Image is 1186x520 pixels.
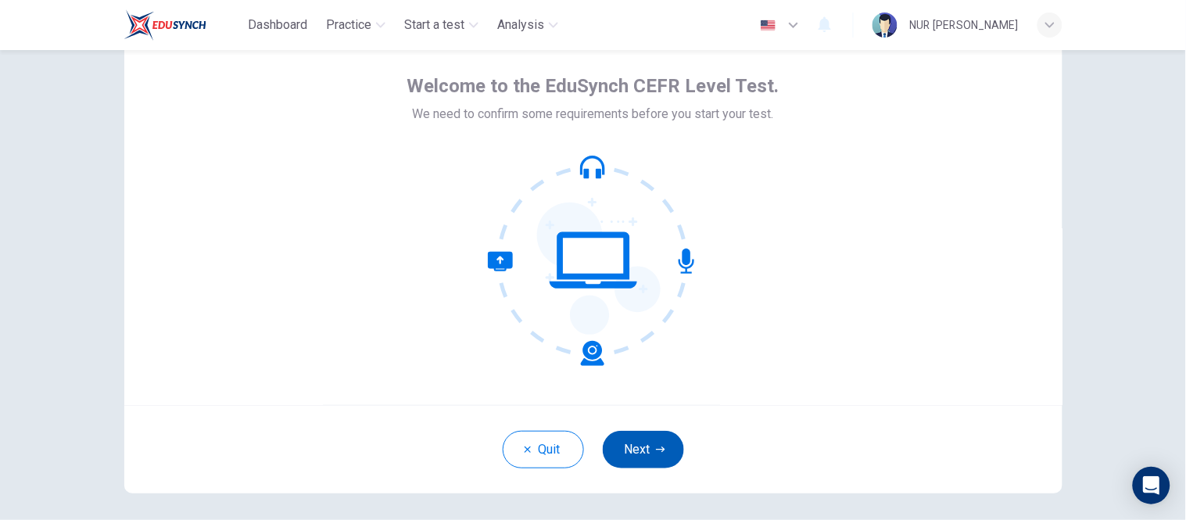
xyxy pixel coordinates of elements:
[1133,467,1170,504] div: Open Intercom Messenger
[404,16,464,34] span: Start a test
[872,13,898,38] img: Profile picture
[248,16,307,34] span: Dashboard
[320,11,392,39] button: Practice
[758,20,778,31] img: en
[910,16,1019,34] div: NUR [PERSON_NAME]
[326,16,371,34] span: Practice
[503,431,584,468] button: Quit
[124,9,242,41] a: EduSynch logo
[497,16,544,34] span: Analysis
[124,9,206,41] img: EduSynch logo
[242,11,314,39] button: Dashboard
[491,11,564,39] button: Analysis
[603,431,684,468] button: Next
[407,74,779,99] span: Welcome to the EduSynch CEFR Level Test.
[398,11,485,39] button: Start a test
[413,105,774,124] span: We need to confirm some requirements before you start your test.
